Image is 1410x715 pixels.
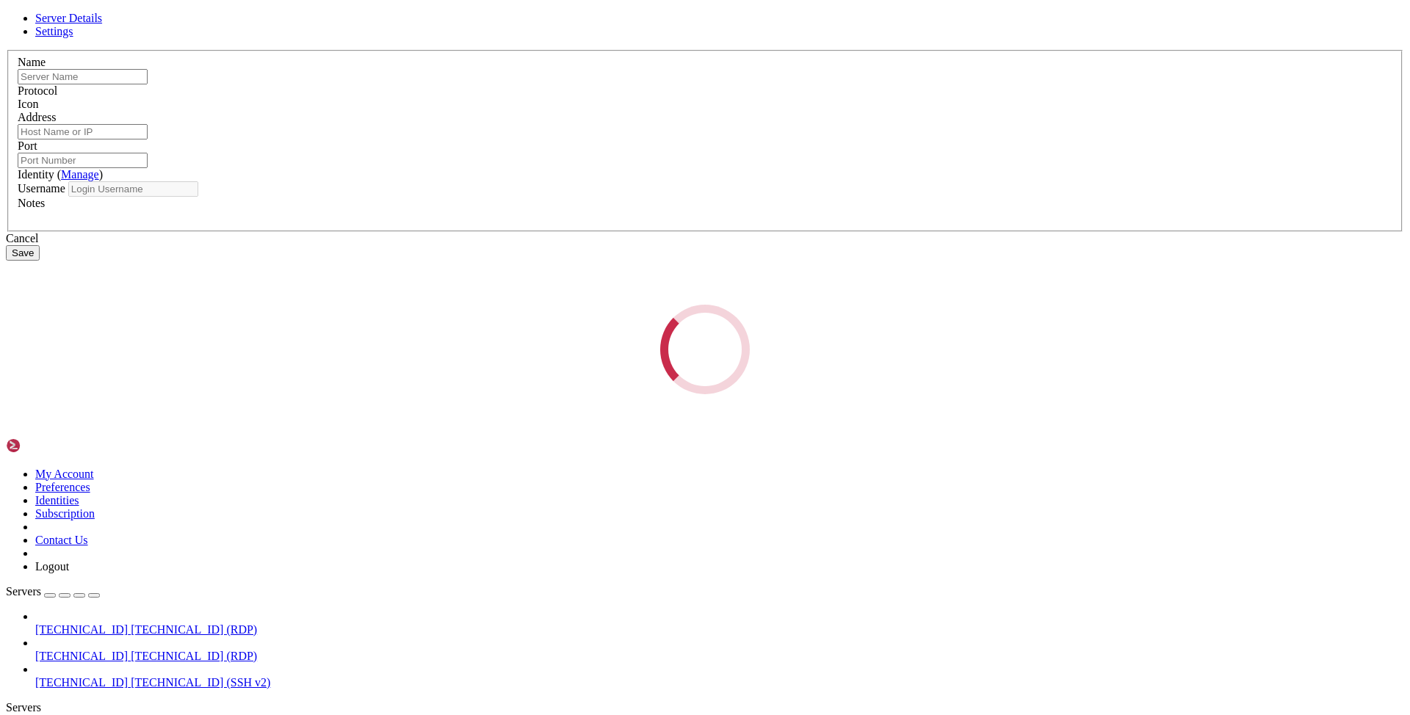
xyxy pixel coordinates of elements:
label: Username [18,182,65,195]
span: ( ) [57,168,103,181]
label: Address [18,111,56,123]
label: Protocol [18,84,57,97]
div: Cancel [6,232,1404,245]
span: Servers [6,585,41,598]
span: [TECHNICAL_ID] (SSH v2) [131,676,270,689]
a: Servers [6,585,100,598]
a: [TECHNICAL_ID] [TECHNICAL_ID] (SSH v2) [35,676,1404,689]
a: Identities [35,494,79,507]
span: [TECHNICAL_ID] (RDP) [131,650,257,662]
img: Shellngn [6,438,90,453]
a: Logout [35,560,69,573]
a: [TECHNICAL_ID] [TECHNICAL_ID] (RDP) [35,650,1404,663]
label: Notes [18,197,45,209]
a: Settings [35,25,73,37]
a: [TECHNICAL_ID] [TECHNICAL_ID] (RDP) [35,623,1404,636]
a: Contact Us [35,534,88,546]
span: [TECHNICAL_ID] [35,650,128,662]
span: [TECHNICAL_ID] [35,623,128,636]
label: Identity [18,168,103,181]
input: Server Name [18,69,148,84]
a: Server Details [35,12,102,24]
label: Icon [18,98,38,110]
li: [TECHNICAL_ID] [TECHNICAL_ID] (SSH v2) [35,663,1404,689]
input: Port Number [18,153,148,168]
label: Name [18,56,46,68]
input: Host Name or IP [18,124,148,139]
li: [TECHNICAL_ID] [TECHNICAL_ID] (RDP) [35,610,1404,636]
a: Manage [61,168,99,181]
span: [TECHNICAL_ID] [35,676,128,689]
a: Preferences [35,481,90,493]
li: [TECHNICAL_ID] [TECHNICAL_ID] (RDP) [35,636,1404,663]
label: Port [18,139,37,152]
a: Subscription [35,507,95,520]
span: [TECHNICAL_ID] (RDP) [131,623,257,636]
input: Login Username [68,181,198,197]
button: Save [6,245,40,261]
div: Loading... [656,300,753,398]
a: My Account [35,468,94,480]
div: Servers [6,701,1404,714]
